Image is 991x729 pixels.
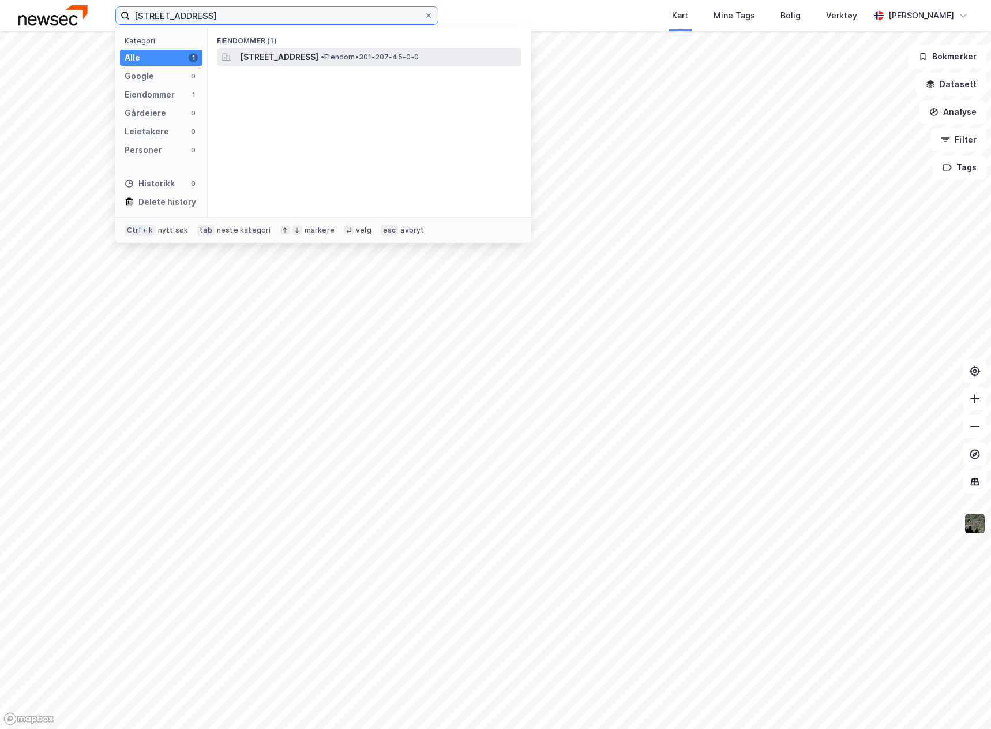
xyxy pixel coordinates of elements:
[138,195,196,209] div: Delete history
[189,127,198,136] div: 0
[931,128,986,151] button: Filter
[321,53,419,62] span: Eiendom • 301-207-45-0-0
[714,9,755,23] div: Mine Tags
[189,90,198,99] div: 1
[125,143,162,157] div: Personer
[933,674,991,729] div: Kontrollprogram for chat
[217,226,271,235] div: neste kategori
[125,88,175,102] div: Eiendommer
[240,50,318,64] span: [STREET_ADDRESS]
[208,27,531,48] div: Eiendommer (1)
[672,9,688,23] div: Kart
[780,9,801,23] div: Bolig
[130,7,424,24] input: Søk på adresse, matrikkel, gårdeiere, leietakere eller personer
[197,225,215,236] div: tab
[400,226,424,235] div: avbryt
[125,125,169,139] div: Leietakere
[933,674,991,729] iframe: Chat Widget
[189,145,198,155] div: 0
[125,177,175,190] div: Historikk
[826,9,857,23] div: Verktøy
[909,45,986,68] button: Bokmerker
[125,69,154,83] div: Google
[125,225,156,236] div: Ctrl + k
[321,53,324,61] span: •
[3,712,54,726] a: Mapbox homepage
[356,226,371,235] div: velg
[305,226,335,235] div: markere
[916,73,986,96] button: Datasett
[964,513,986,534] img: 9k=
[158,226,189,235] div: nytt søk
[933,156,986,179] button: Tags
[125,106,166,120] div: Gårdeiere
[189,53,198,62] div: 1
[189,179,198,188] div: 0
[919,100,986,124] button: Analyse
[189,72,198,81] div: 0
[125,51,140,65] div: Alle
[888,9,954,23] div: [PERSON_NAME]
[189,109,198,118] div: 0
[381,225,399,236] div: esc
[125,36,202,45] div: Kategori
[18,5,88,25] img: newsec-logo.f6e21ccffca1b3a03d2d.png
